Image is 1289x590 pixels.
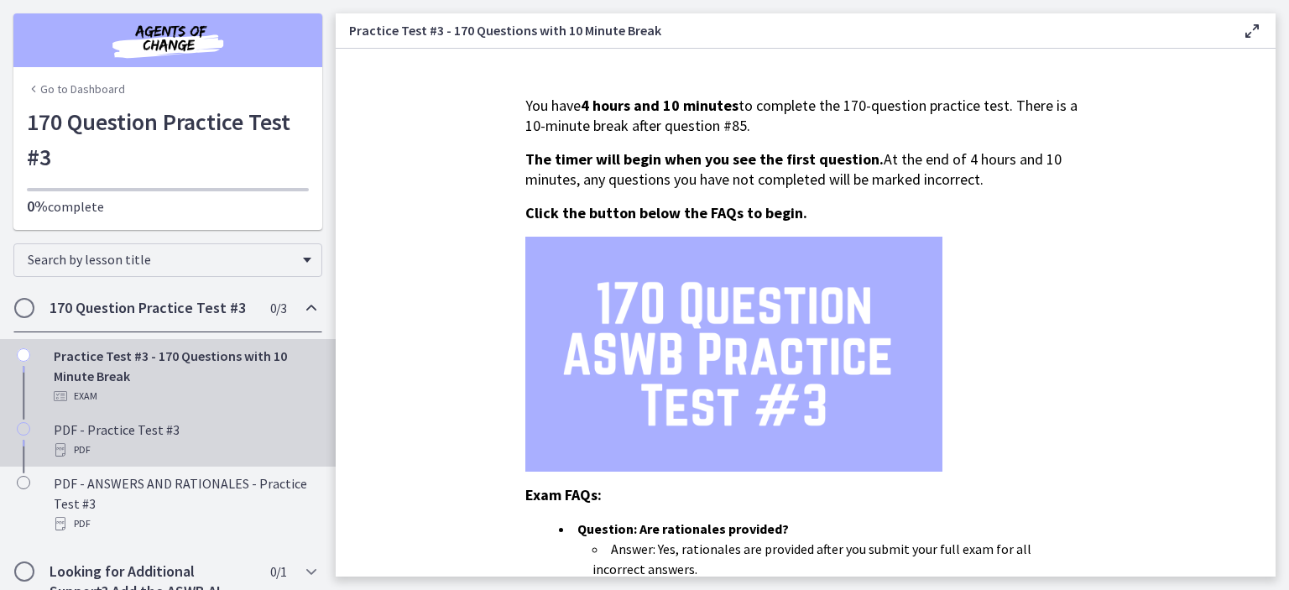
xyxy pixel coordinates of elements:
li: Answer: Yes, rationales are provided after you submit your full exam for all incorrect answers. [592,539,1086,579]
span: 0 / 1 [270,561,286,582]
div: PDF - ANSWERS AND RATIONALES - Practice Test #3 [54,473,316,534]
span: Exam FAQs: [525,485,602,504]
div: PDF - Practice Test #3 [54,420,316,460]
span: You have to complete the 170-question practice test. There is a 10-minute break after question #85. [525,96,1078,135]
span: Click the button below the FAQs to begin. [525,203,807,222]
h3: Practice Test #3 - 170 Questions with 10 Minute Break [349,20,1215,40]
span: 0% [27,196,48,216]
p: complete [27,196,309,217]
div: Search by lesson title [13,243,322,277]
span: At the end of 4 hours and 10 minutes, any questions you have not completed will be marked incorrect. [525,149,1062,189]
span: Search by lesson title [28,251,295,268]
div: Practice Test #3 - 170 Questions with 10 Minute Break [54,346,316,406]
img: 3.png [525,237,942,472]
div: Exam [54,386,316,406]
div: PDF [54,514,316,534]
span: 0 / 3 [270,298,286,318]
span: The timer will begin when you see the first question. [525,149,884,169]
h2: 170 Question Practice Test #3 [50,298,254,318]
img: Agents of Change Social Work Test Prep [67,20,269,60]
h1: 170 Question Practice Test #3 [27,104,309,175]
strong: Question: Are rationales provided? [577,520,789,537]
strong: 4 hours and 10 minutes [581,96,738,115]
a: Go to Dashboard [27,81,125,97]
div: PDF [54,440,316,460]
